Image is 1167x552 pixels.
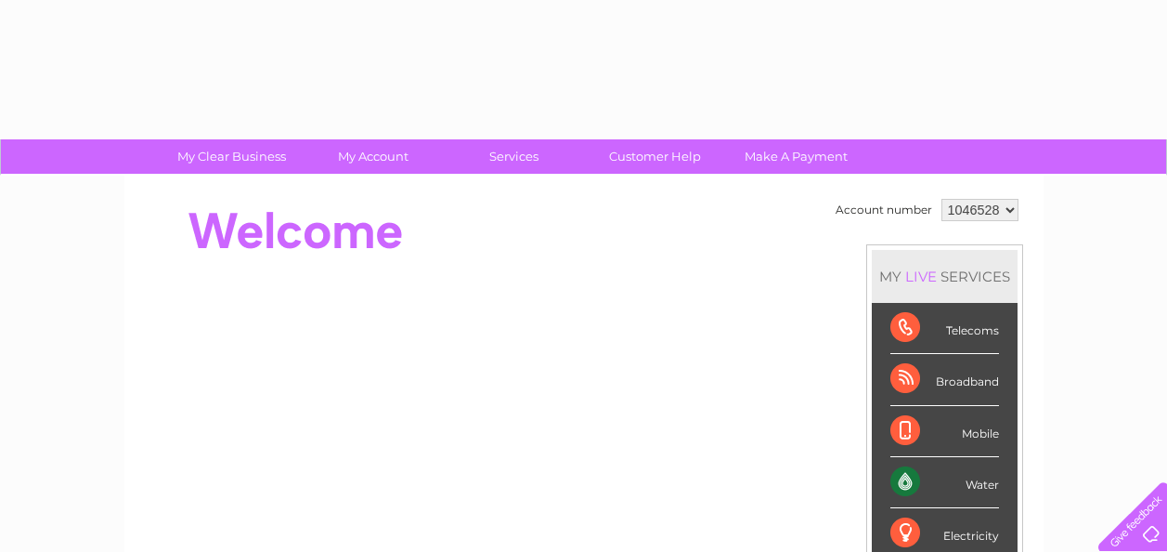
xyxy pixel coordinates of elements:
a: My Clear Business [155,139,308,174]
div: MY SERVICES [872,250,1018,303]
a: Services [437,139,590,174]
a: Make A Payment [720,139,873,174]
div: Telecoms [890,303,999,354]
td: Account number [831,194,937,226]
div: Broadband [890,354,999,405]
div: Mobile [890,406,999,457]
a: Customer Help [578,139,732,174]
div: Water [890,457,999,508]
div: LIVE [901,268,940,285]
a: My Account [296,139,449,174]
